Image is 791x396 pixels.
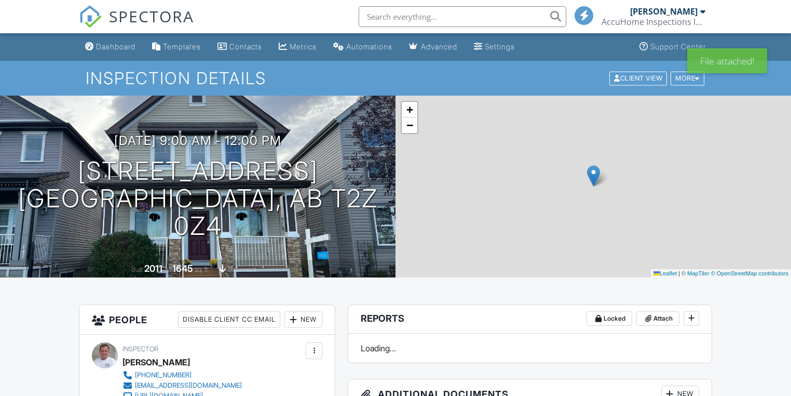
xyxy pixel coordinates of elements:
[406,118,413,131] span: −
[359,6,566,27] input: Search everything...
[213,37,266,57] a: Contacts
[608,74,670,82] a: Client View
[96,42,135,51] div: Dashboard
[485,42,515,51] div: Settings
[470,37,519,57] a: Settings
[109,5,194,27] span: SPECTORA
[195,266,209,273] span: sq. ft.
[79,305,335,335] h3: People
[421,42,457,51] div: Advanced
[587,165,600,187] img: Marker
[711,270,788,276] a: © OpenStreetMap contributors
[135,371,192,379] div: [PHONE_NUMBER]
[122,370,242,380] a: [PHONE_NUMBER]
[228,266,256,273] span: basement
[144,263,162,274] div: 2011
[609,71,667,85] div: Client View
[135,381,242,390] div: [EMAIL_ADDRESS][DOMAIN_NAME]
[602,17,705,27] div: AccuHome Inspections Inc.
[402,117,417,133] a: Zoom out
[114,134,281,148] h3: [DATE] 9:00 am - 12:00 pm
[172,263,193,274] div: 1645
[229,42,262,51] div: Contacts
[402,102,417,117] a: Zoom in
[131,266,143,273] span: Built
[81,37,140,57] a: Dashboard
[329,37,397,57] a: Automations (Basic)
[163,42,201,51] div: Templates
[653,270,677,276] a: Leaflet
[86,69,705,87] h1: Inspection Details
[630,6,698,17] div: [PERSON_NAME]
[650,42,706,51] div: Support Center
[687,48,767,73] div: File attached!
[79,5,102,28] img: The Best Home Inspection Software - Spectora
[79,14,194,36] a: SPECTORA
[122,345,158,353] span: Inspector
[122,354,190,370] div: [PERSON_NAME]
[275,37,321,57] a: Metrics
[346,42,392,51] div: Automations
[406,103,413,116] span: +
[148,37,205,57] a: Templates
[671,71,704,85] div: More
[405,37,461,57] a: Advanced
[122,380,242,391] a: [EMAIL_ADDRESS][DOMAIN_NAME]
[678,270,680,276] span: |
[17,157,379,240] h1: [STREET_ADDRESS] [GEOGRAPHIC_DATA], AB T2Z 0Z4
[681,270,710,276] a: © MapTiler
[178,311,280,328] div: Disable Client CC Email
[290,42,317,51] div: Metrics
[284,311,322,328] div: New
[635,37,710,57] a: Support Center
